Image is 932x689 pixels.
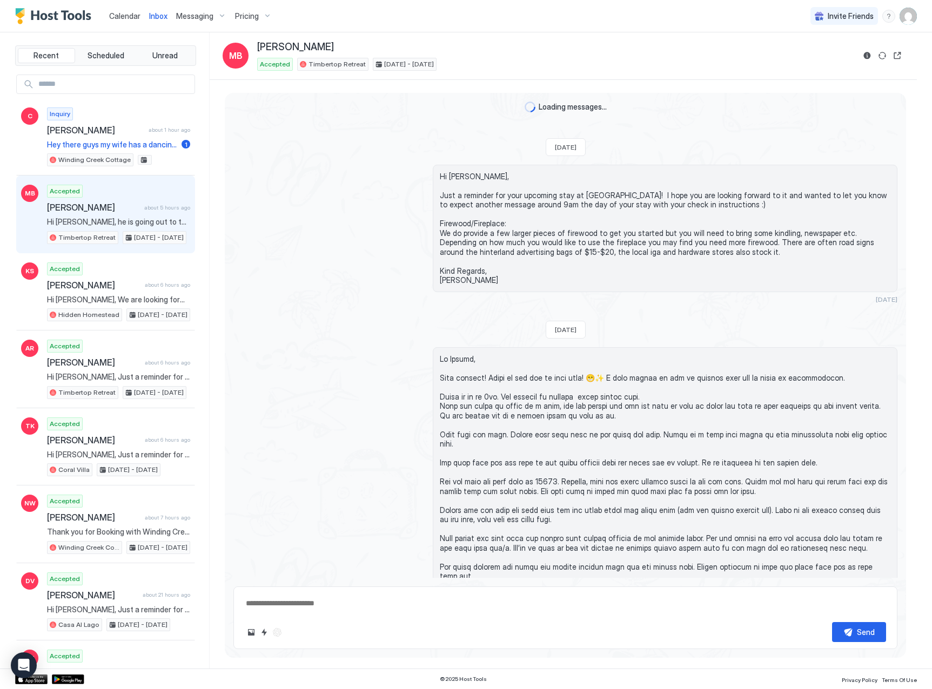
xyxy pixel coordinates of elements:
[876,49,889,62] button: Sync reservation
[149,126,190,133] span: about 1 hour ago
[47,280,140,291] span: [PERSON_NAME]
[136,48,193,63] button: Unread
[47,527,190,537] span: Thank you for Booking with Winding Creek Cottage! Please take a look at the bedroom/bed step up o...
[861,49,874,62] button: Reservation information
[47,435,140,445] span: [PERSON_NAME]
[108,465,158,475] span: [DATE] - [DATE]
[832,622,886,642] button: Send
[882,677,917,683] span: Terms Of Use
[28,111,32,121] span: C
[440,676,487,683] span: © 2025 Host Tools
[15,45,196,66] div: tab-group
[50,574,80,584] span: Accepted
[34,75,195,93] input: Input Field
[15,674,48,684] a: App Store
[47,450,190,460] span: Hi [PERSON_NAME], Just a reminder for your upcoming stay at [GEOGRAPHIC_DATA]. I hope you are loo...
[47,372,190,382] span: Hi [PERSON_NAME], Just a reminder for your upcoming stay at [GEOGRAPHIC_DATA]! I hope you are loo...
[440,172,890,285] span: Hi [PERSON_NAME], Just a reminder for your upcoming stay at [GEOGRAPHIC_DATA]! I hope you are loo...
[109,10,140,22] a: Calendar
[145,359,190,366] span: about 6 hours ago
[138,543,187,552] span: [DATE] - [DATE]
[50,186,80,196] span: Accepted
[58,310,119,320] span: Hidden Homestead
[47,295,190,305] span: Hi [PERSON_NAME], We are looking forward to our stay in [GEOGRAPHIC_DATA] in a few months. we wil...
[25,266,34,276] span: KS
[47,217,190,227] span: Hi [PERSON_NAME], he is going out to the house [DATE] and I've asked if we can have the quote by ...
[47,605,190,614] span: Hi [PERSON_NAME], Just a reminder for your upcoming stay at [GEOGRAPHIC_DATA]. I hope you are loo...
[134,388,184,397] span: [DATE] - [DATE]
[842,673,877,685] a: Privacy Policy
[50,651,80,661] span: Accepted
[891,49,904,62] button: Open reservation
[58,388,116,397] span: Timbertop Retreat
[47,140,177,150] span: Hey there guys my wife has a dancing group call sambalife and they are performing in [GEOGRAPHIC_...
[145,436,190,443] span: about 6 hours ago
[555,143,576,151] span: [DATE]
[11,652,37,678] div: Open Intercom Messenger
[25,343,34,353] span: AR
[58,620,99,630] span: Casa Al Lago
[109,11,140,21] span: Calendar
[50,109,70,119] span: Inquiry
[58,543,119,552] span: Winding Creek Cottage
[47,590,138,600] span: [PERSON_NAME]
[118,620,167,630] span: [DATE] - [DATE]
[309,59,366,69] span: Timbertop Retreat
[47,125,144,136] span: [PERSON_NAME]
[47,357,140,368] span: [PERSON_NAME]
[555,326,576,334] span: [DATE]
[50,496,80,506] span: Accepted
[900,8,917,25] div: User profile
[134,233,184,242] span: [DATE] - [DATE]
[857,626,875,638] div: Send
[144,204,190,211] span: about 5 hours ago
[50,419,80,429] span: Accepted
[143,591,190,598] span: about 21 hours ago
[828,11,874,21] span: Invite Friends
[47,667,169,678] span: Burçak Karayiğit
[245,626,258,639] button: Upload image
[260,59,290,69] span: Accepted
[525,102,535,112] div: loading
[25,576,35,586] span: DV
[145,281,190,288] span: about 6 hours ago
[842,677,877,683] span: Privacy Policy
[24,498,36,508] span: NW
[58,155,131,165] span: Winding Creek Cottage
[52,674,84,684] a: Google Play Store
[882,673,917,685] a: Terms Of Use
[47,202,140,213] span: [PERSON_NAME]
[50,264,80,274] span: Accepted
[47,512,140,523] span: [PERSON_NAME]
[33,51,59,60] span: Recent
[876,295,897,303] span: [DATE]
[235,11,259,21] span: Pricing
[229,49,243,62] span: MB
[77,48,135,63] button: Scheduled
[176,11,213,21] span: Messaging
[882,10,895,23] div: menu
[58,465,90,475] span: Coral Villa
[149,10,167,22] a: Inbox
[384,59,434,69] span: [DATE] - [DATE]
[145,514,190,521] span: about 7 hours ago
[58,233,116,242] span: Timbertop Retreat
[18,48,75,63] button: Recent
[15,8,96,24] a: Host Tools Logo
[138,310,187,320] span: [DATE] - [DATE]
[50,341,80,351] span: Accepted
[152,51,178,60] span: Unread
[88,51,124,60] span: Scheduled
[25,421,35,431] span: TK
[25,188,35,198] span: MB
[149,11,167,21] span: Inbox
[185,140,187,148] span: 1
[258,626,271,639] button: Quick reply
[539,102,607,112] span: Loading messages...
[257,41,334,53] span: [PERSON_NAME]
